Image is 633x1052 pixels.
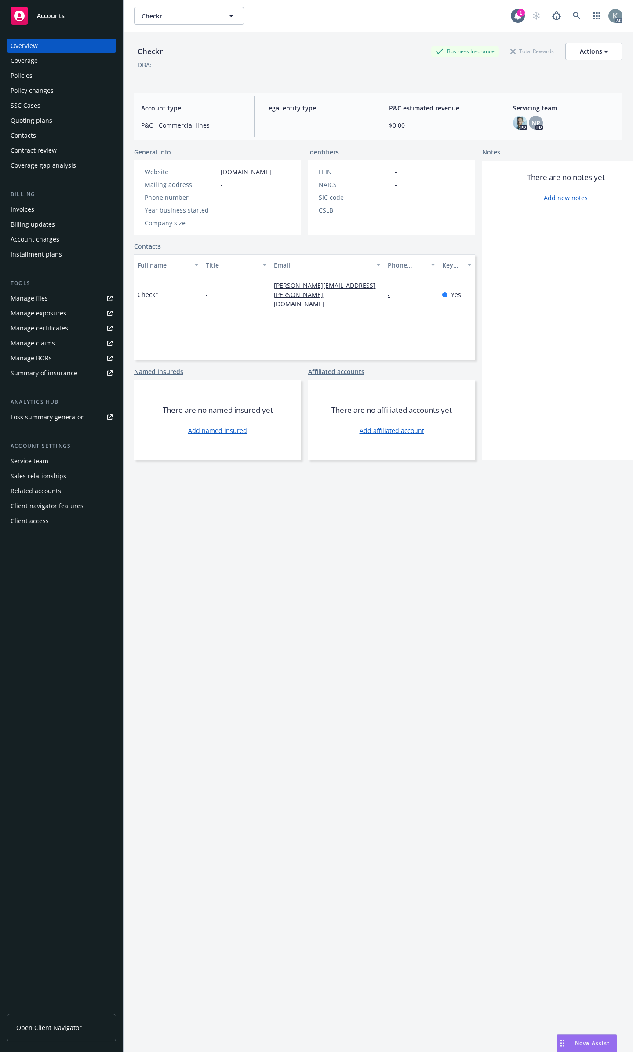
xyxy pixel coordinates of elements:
[11,143,57,158] div: Contract review
[141,121,244,130] span: P&C - Commercial lines
[7,99,116,113] a: SSC Cases
[7,279,116,288] div: Tools
[134,242,161,251] a: Contacts
[11,247,62,261] div: Installment plans
[134,7,244,25] button: Checkr
[7,232,116,246] a: Account charges
[389,103,491,113] span: P&C estimated revenue
[388,260,426,270] div: Phone number
[431,46,499,57] div: Business Insurance
[138,290,158,299] span: Checkr
[11,484,61,498] div: Related accounts
[7,514,116,528] a: Client access
[11,202,34,216] div: Invoices
[557,1035,568,1052] div: Drag to move
[11,410,84,424] div: Loss summary generator
[7,469,116,483] a: Sales relationships
[11,39,38,53] div: Overview
[265,103,367,113] span: Legal entity type
[308,147,339,157] span: Identifiers
[11,321,68,335] div: Manage certificates
[319,167,391,176] div: FEIN
[134,46,166,57] div: Checkr
[580,43,608,60] div: Actions
[145,205,217,215] div: Year business started
[11,306,66,320] div: Manage exposures
[11,336,55,350] div: Manage claims
[221,218,223,227] span: -
[134,147,171,157] span: General info
[7,143,116,158] a: Contract review
[221,193,223,202] span: -
[141,103,244,113] span: Account type
[11,217,55,231] div: Billing updates
[331,405,452,415] span: There are no affiliated accounts yet
[16,1023,82,1032] span: Open Client Navigator
[11,158,76,172] div: Coverage gap analysis
[134,254,202,275] button: Full name
[7,336,116,350] a: Manage claims
[395,167,397,176] span: -
[270,254,384,275] button: Email
[608,9,622,23] img: photo
[531,118,540,128] span: NP
[145,193,217,202] div: Phone number
[11,114,52,128] div: Quoting plans
[11,366,77,380] div: Summary of insurance
[548,7,565,25] a: Report a Bug
[7,366,116,380] a: Summary of insurance
[544,193,588,202] a: Add new notes
[134,367,183,376] a: Named insureds
[145,180,217,189] div: Mailing address
[513,116,527,130] img: photo
[395,193,397,202] span: -
[557,1034,617,1052] button: Nova Assist
[145,167,217,176] div: Website
[308,367,364,376] a: Affiliated accounts
[7,291,116,305] a: Manage files
[11,469,66,483] div: Sales relationships
[11,454,48,468] div: Service team
[11,99,40,113] div: SSC Cases
[11,499,84,513] div: Client navigator features
[7,306,116,320] a: Manage exposures
[451,290,461,299] span: Yes
[7,69,116,83] a: Policies
[274,281,375,308] a: [PERSON_NAME][EMAIL_ADDRESS][PERSON_NAME][DOMAIN_NAME]
[439,254,475,275] button: Key contact
[7,158,116,172] a: Coverage gap analysis
[188,426,247,435] a: Add named insured
[7,247,116,261] a: Installment plans
[517,9,525,17] div: 1
[7,351,116,365] a: Manage BORs
[274,260,371,270] div: Email
[11,291,48,305] div: Manage files
[319,205,391,215] div: CSLB
[395,205,397,215] span: -
[7,410,116,424] a: Loss summary generator
[145,218,217,227] div: Company size
[360,426,424,435] a: Add affiliated account
[138,60,154,70] div: DBA: -
[513,103,615,113] span: Servicing team
[11,54,38,68] div: Coverage
[7,321,116,335] a: Manage certificates
[565,43,622,60] button: Actions
[395,180,397,189] span: -
[527,7,545,25] a: Start snowing
[7,398,116,407] div: Analytics hub
[163,405,273,415] span: There are no named insured yet
[7,4,116,28] a: Accounts
[7,454,116,468] a: Service team
[265,121,367,130] span: -
[588,7,606,25] a: Switch app
[7,484,116,498] a: Related accounts
[7,190,116,199] div: Billing
[221,168,271,176] a: [DOMAIN_NAME]
[11,514,49,528] div: Client access
[319,193,391,202] div: SIC code
[7,54,116,68] a: Coverage
[319,180,391,189] div: NAICS
[527,172,605,183] span: There are no notes yet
